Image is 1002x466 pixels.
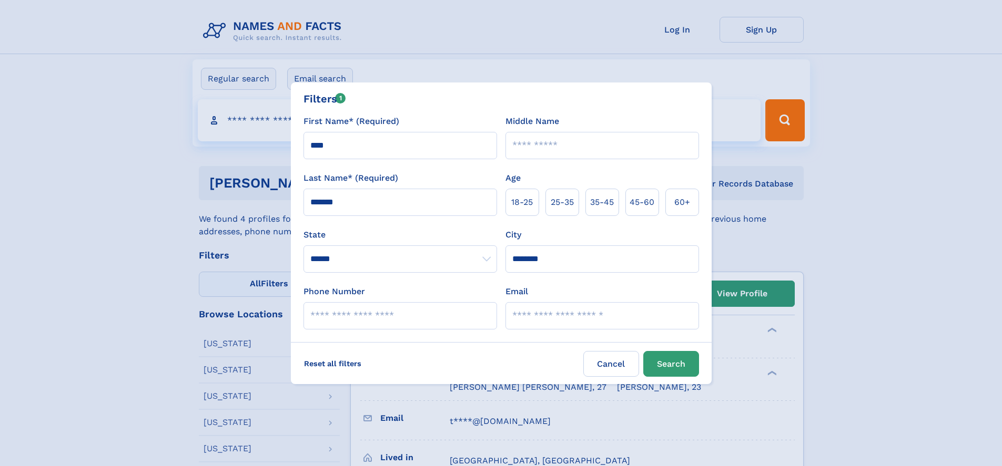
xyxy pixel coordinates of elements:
[643,351,699,377] button: Search
[551,196,574,209] span: 25‑35
[511,196,533,209] span: 18‑25
[303,115,399,128] label: First Name* (Required)
[590,196,614,209] span: 35‑45
[630,196,654,209] span: 45‑60
[297,351,368,376] label: Reset all filters
[303,229,497,241] label: State
[674,196,690,209] span: 60+
[505,115,559,128] label: Middle Name
[303,172,398,184] label: Last Name* (Required)
[505,229,521,241] label: City
[505,285,528,298] label: Email
[583,351,639,377] label: Cancel
[303,91,346,107] div: Filters
[303,285,365,298] label: Phone Number
[505,172,521,184] label: Age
